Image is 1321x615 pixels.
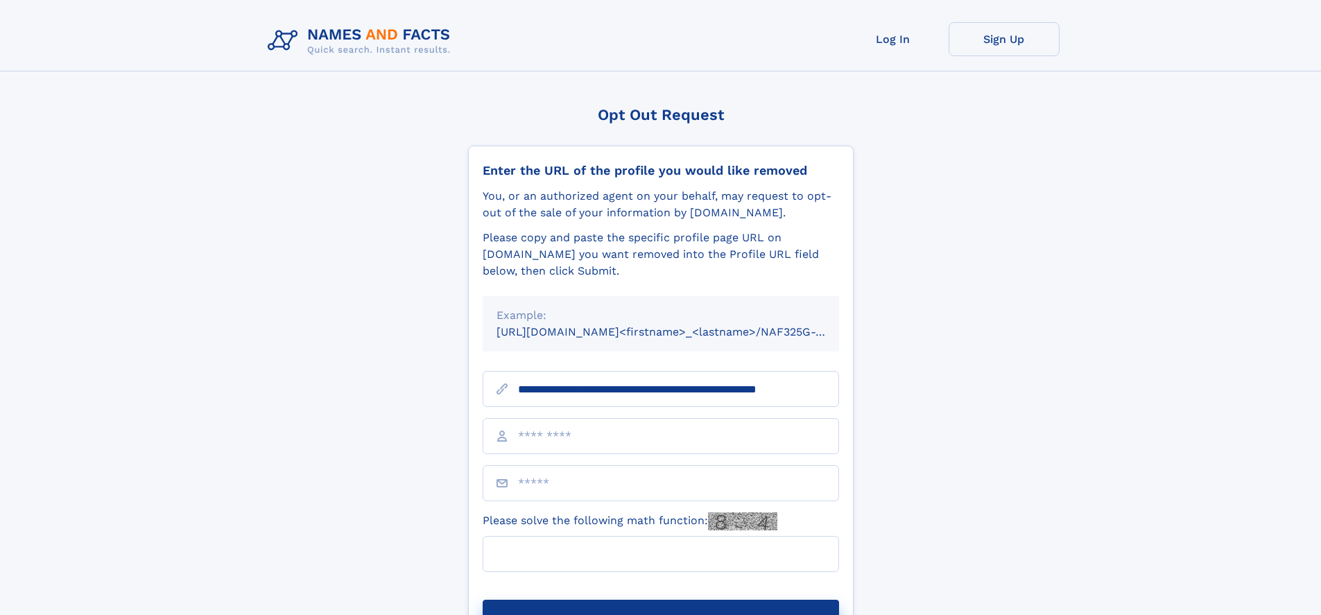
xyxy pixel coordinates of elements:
img: Logo Names and Facts [262,22,462,60]
a: Log In [838,22,949,56]
a: Sign Up [949,22,1060,56]
label: Please solve the following math function: [483,512,777,530]
div: Opt Out Request [468,106,854,123]
small: [URL][DOMAIN_NAME]<firstname>_<lastname>/NAF325G-xxxxxxxx [497,325,865,338]
div: You, or an authorized agent on your behalf, may request to opt-out of the sale of your informatio... [483,188,839,221]
div: Enter the URL of the profile you would like removed [483,163,839,178]
div: Please copy and paste the specific profile page URL on [DOMAIN_NAME] you want removed into the Pr... [483,229,839,279]
div: Example: [497,307,825,324]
